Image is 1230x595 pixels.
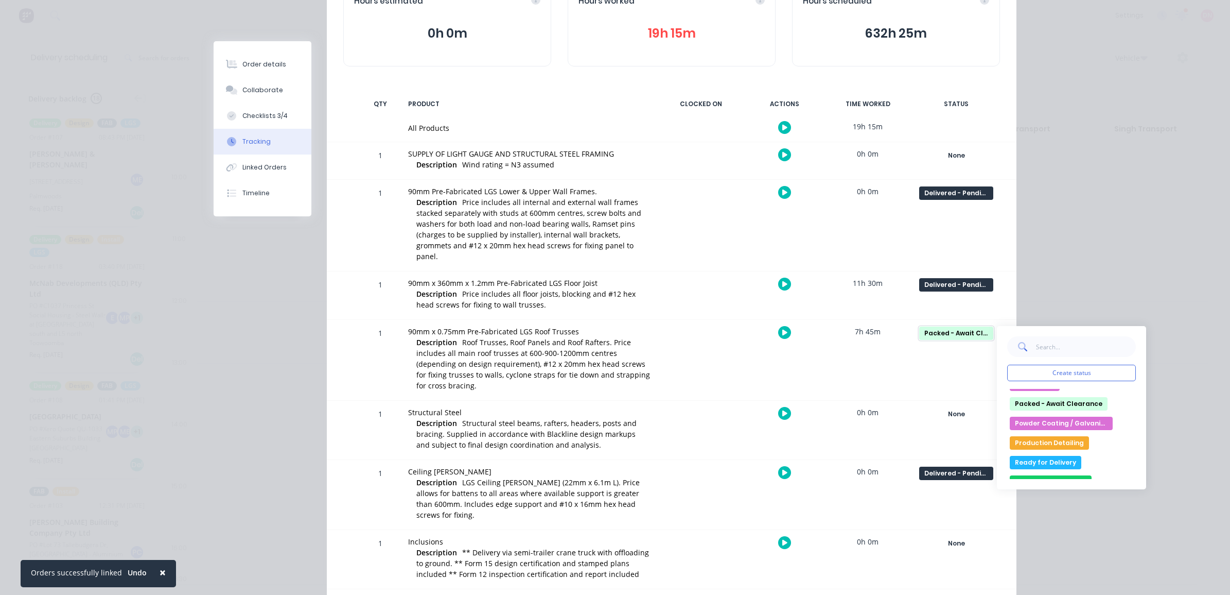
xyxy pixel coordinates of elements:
div: All Products [408,123,650,133]
div: Checklists 3/4 [242,111,288,121]
div: CLOCKED ON [662,93,740,115]
div: 1 [365,321,396,400]
div: Packed - Await Clearance [919,327,993,340]
div: Linked Orders [242,163,287,172]
div: 90mm x 0.75mm Pre-Fabricated LGS Roof Trusses [408,326,650,337]
button: Delivered - Pending Audit [919,186,994,200]
span: Description [416,159,457,170]
div: None [919,407,993,421]
button: Powder Coating / Galvanising [1010,417,1113,430]
div: 1 [365,181,396,271]
button: Checklists 3/4 [214,103,311,129]
span: Description [416,477,457,488]
button: 0h 0m [354,24,540,43]
button: Delivered - Pending Audit [919,466,994,481]
span: Structural steel beams, rafters, headers, posts and bracing. Supplied in accordance with Blacklin... [416,418,637,450]
div: SUPPLY OF LIGHT GAUGE AND STRUCTURAL STEEL FRAMING [408,148,650,159]
input: Search... [1035,336,1136,357]
button: Create status [1007,365,1136,381]
div: STATUS [912,93,1000,115]
button: Order details [214,52,311,77]
div: Tracking [242,137,271,146]
button: Fabricating [1010,378,1060,391]
div: Timeline [242,189,270,198]
div: Inclusions [408,536,650,547]
div: 7h 45m [829,320,906,343]
span: Description [416,288,457,299]
div: 0h 0m [829,142,906,165]
button: Delivered - Pending Audit [919,278,994,292]
span: Roof Trusses, Roof Panels and Roof Rafters. Price includes all main roof trusses at 600-900-1200m... [416,337,650,390]
button: None [919,148,994,163]
span: Price includes all internal and external wall frames stacked separately with studs at 600mm centr... [416,197,641,261]
button: Tracking [214,129,311,155]
div: 1 [365,462,396,530]
div: None [919,537,993,550]
div: 0h 0m [829,530,906,553]
div: QTY [365,93,396,115]
div: Delivered - Pending Audit [919,186,993,200]
button: Packed - Await Clearance [919,326,994,341]
div: 90mm Pre-Fabricated LGS Lower & Upper Wall Frames. [408,186,650,197]
div: 1 [365,144,396,179]
div: TIME WORKED [829,93,906,115]
span: ** Delivery via semi-trailer crane truck with offloading to ground. ** Form 15 design certificati... [416,548,649,579]
button: Packed - Await Clearance [1010,397,1108,411]
span: Description [416,418,457,429]
button: Timeline [214,180,311,206]
button: Ready for Delivery [1010,456,1081,469]
div: PRODUCT [402,93,656,115]
span: Wind rating = N3 assumed [462,160,554,169]
div: 0h 0m [829,460,906,483]
div: 1 [365,532,396,589]
span: Description [416,197,457,208]
button: 19h 15m [578,24,765,43]
button: Close [149,560,176,585]
button: Collaborate [214,77,311,103]
div: 0h 0m [829,180,906,203]
span: × [160,565,166,580]
div: 90mm x 360mm x 1.2mm Pre-Fabricated LGS Floor Joist [408,278,650,288]
div: Order details [242,60,286,69]
div: Delivered - Pending Audit [919,278,993,292]
button: None [919,407,994,421]
button: Ready for Production [1010,475,1092,489]
div: Structural Steel [408,407,650,418]
div: None [919,149,993,162]
div: 1 [365,402,396,460]
button: 632h 25m [803,24,989,43]
div: Collaborate [242,86,283,95]
div: Ceiling [PERSON_NAME] [408,466,650,477]
span: Price includes all floor joists, blocking and #12 hex head screws for fixing to wall trusses. [416,289,636,310]
button: Undo [122,565,152,581]
div: 11h 30m [829,271,906,295]
button: Production Detailing [1010,436,1089,450]
span: Description [416,547,457,558]
div: 19h 15m [829,115,906,138]
div: ACTIONS [746,93,823,115]
div: Delivered - Pending Audit [919,467,993,480]
div: 0h 0m [829,401,906,424]
div: 1 [365,273,396,319]
button: None [919,536,994,551]
div: Orders successfully linked [31,567,122,578]
span: LGS Ceiling [PERSON_NAME] (22mm x 6.1m L). Price allows for battens to all areas where available ... [416,478,640,520]
span: Description [416,337,457,348]
button: Linked Orders [214,155,311,180]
